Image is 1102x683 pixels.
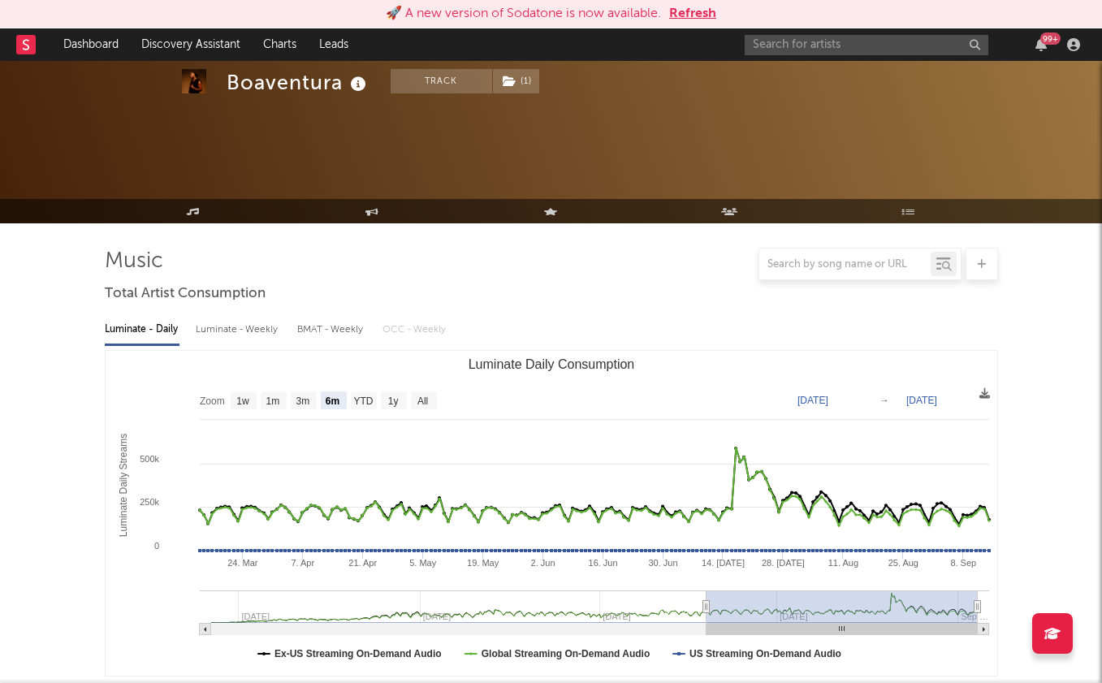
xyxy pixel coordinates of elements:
[409,558,437,568] text: 5. May
[118,434,129,537] text: Luminate Daily Streams
[387,396,398,407] text: 1y
[153,541,158,551] text: 0
[701,558,744,568] text: 14. [DATE]
[530,558,555,568] text: 2. Jun
[236,396,249,407] text: 1w
[130,28,252,61] a: Discovery Assistant
[669,4,716,24] button: Refresh
[52,28,130,61] a: Dashboard
[467,558,499,568] text: 19. May
[492,69,540,93] span: ( 1 )
[266,396,279,407] text: 1m
[493,69,539,93] button: (1)
[689,648,841,659] text: US Streaming On-Demand Audio
[761,558,804,568] text: 28. [DATE]
[106,351,997,676] svg: Luminate Daily Consumption
[468,357,634,371] text: Luminate Daily Consumption
[417,396,427,407] text: All
[961,612,988,621] text: Sep …
[588,558,617,568] text: 16. Jun
[297,316,366,344] div: BMAT - Weekly
[745,35,988,55] input: Search for artists
[906,395,937,406] text: [DATE]
[797,395,828,406] text: [DATE]
[308,28,360,61] a: Leads
[888,558,918,568] text: 25. Aug
[1040,32,1061,45] div: 99 +
[196,316,281,344] div: Luminate - Weekly
[140,454,159,464] text: 500k
[386,4,661,24] div: 🚀 A new version of Sodatone is now available.
[391,69,492,93] button: Track
[252,28,308,61] a: Charts
[950,558,976,568] text: 8. Sep
[879,395,889,406] text: →
[759,258,931,271] input: Search by song name or URL
[105,316,179,344] div: Luminate - Daily
[227,558,258,568] text: 24. Mar
[648,558,677,568] text: 30. Jun
[296,396,309,407] text: 3m
[325,396,339,407] text: 6m
[481,648,650,659] text: Global Streaming On-Demand Audio
[200,396,225,407] text: Zoom
[353,396,373,407] text: YTD
[140,497,159,507] text: 250k
[348,558,377,568] text: 21. Apr
[227,69,370,96] div: Boaventura
[105,284,266,304] span: Total Artist Consumption
[1035,38,1047,51] button: 99+
[274,648,442,659] text: Ex-US Streaming On-Demand Audio
[828,558,858,568] text: 11. Aug
[291,558,314,568] text: 7. Apr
